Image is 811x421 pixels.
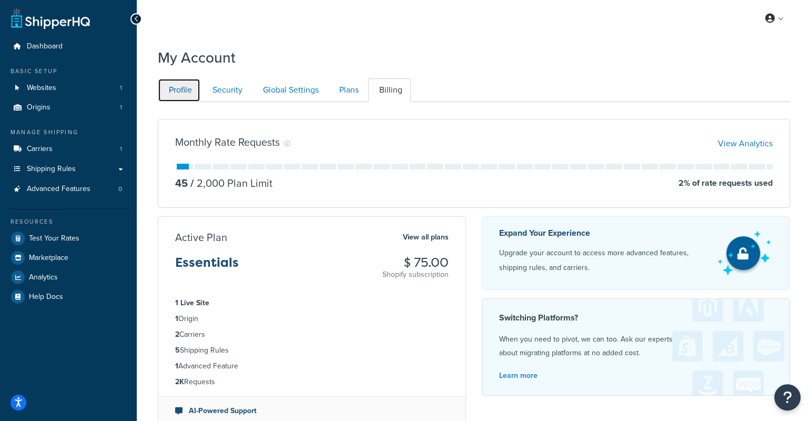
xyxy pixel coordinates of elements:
span: Advanced Features [27,185,90,194]
p: When you need to pivot, we can too. Ask our experts about migrating platforms at no added cost. [499,333,773,360]
strong: 1 Live Site [175,297,209,308]
div: Manage Shipping [8,128,129,137]
h3: Essentials [175,256,239,278]
a: Global Settings [252,78,327,102]
span: 1 [120,103,122,112]
p: 2 % of rate requests used [678,176,773,191]
p: Upgrade your account to access more advanced features, shipping rules, and carriers. [499,246,708,275]
a: Profile [158,78,200,102]
a: Websites 1 [8,78,129,98]
span: Origins [27,103,50,112]
strong: 5 [175,345,180,356]
span: Carriers [27,145,53,154]
span: Marketplace [29,254,68,263]
a: ShipperHQ Home [11,8,90,29]
a: Security [201,78,251,102]
span: Websites [27,84,56,93]
button: Open Resource Center [774,384,800,410]
p: Expand Your Experience [499,226,708,240]
a: Plans [328,78,367,102]
strong: 1 [175,313,178,324]
h3: Monthly Rate Requests [175,136,280,148]
a: Billing [368,78,411,102]
a: Marketplace [8,248,129,267]
a: Help Docs [8,287,129,306]
li: Advanced Feature [175,360,449,372]
p: 45 [175,176,188,191]
h3: $ 75.00 [382,256,449,269]
li: Websites [8,78,129,98]
a: Advanced Features 0 [8,179,129,199]
li: Carriers [8,139,129,159]
a: Expand Your Experience Upgrade your account to access more advanced features, shipping rules, and... [482,216,790,290]
li: Advanced Features [8,179,129,199]
h4: Switching Platforms? [499,312,773,324]
a: Shipping Rules [8,159,129,179]
span: Analytics [29,273,58,282]
li: Shipping Rules [175,345,449,356]
a: Dashboard [8,37,129,56]
a: Learn more [499,370,538,381]
span: Test Your Rates [29,234,79,243]
span: 1 [120,84,122,93]
p: Shopify subscription [382,269,449,280]
span: Shipping Rules [27,165,76,174]
span: Help Docs [29,293,63,302]
li: Origins [8,98,129,117]
h1: My Account [158,47,236,68]
a: Origins 1 [8,98,129,117]
li: AI-Powered Support [175,405,449,417]
a: View all plans [403,230,449,244]
li: Carriers [175,329,449,340]
li: Origin [175,313,449,325]
a: View Analytics [718,137,773,149]
p: 2,000 Plan Limit [188,176,272,191]
div: Basic Setup [8,67,129,76]
strong: 2K [175,376,184,387]
li: Requests [175,376,449,388]
a: Carriers 1 [8,139,129,159]
div: Resources [8,217,129,226]
h3: Active Plan [175,232,227,243]
span: 1 [120,145,122,154]
a: Test Your Rates [8,229,129,248]
span: 0 [118,185,122,194]
span: Dashboard [27,42,63,51]
strong: 2 [175,329,179,340]
strong: 1 [175,360,178,372]
a: Analytics [8,268,129,287]
span: / [190,175,194,191]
